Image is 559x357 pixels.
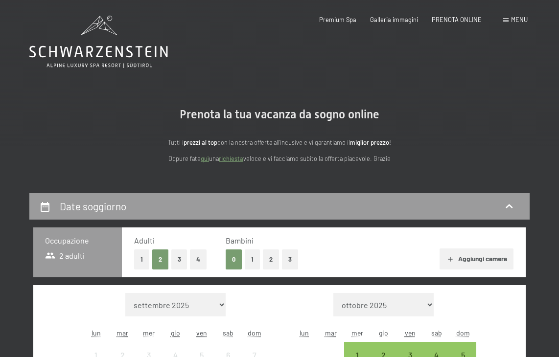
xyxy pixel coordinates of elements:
[405,329,416,337] abbr: venerdì
[223,329,233,337] abbr: sabato
[431,329,442,337] abbr: sabato
[248,329,261,337] abbr: domenica
[325,329,337,337] abbr: martedì
[196,329,207,337] abbr: venerdì
[84,154,475,163] p: Oppure fate una veloce e vi facciamo subito la offerta piacevole. Grazie
[184,138,217,146] strong: prezzi al top
[171,329,180,337] abbr: giovedì
[143,329,155,337] abbr: mercoledì
[351,329,363,337] abbr: mercoledì
[282,249,298,269] button: 3
[84,137,475,147] p: Tutti i con la nostra offerta all'incusive e vi garantiamo il !
[190,249,207,269] button: 4
[350,138,389,146] strong: miglior prezzo
[60,200,126,212] h2: Date soggiorno
[226,236,254,245] span: Bambini
[180,108,379,121] span: Prenota la tua vacanza da sogno online
[440,248,513,270] button: Aggiungi camera
[201,155,209,162] a: quì
[263,249,279,269] button: 2
[319,16,356,23] a: Premium Spa
[379,329,388,337] abbr: giovedì
[152,249,168,269] button: 2
[300,329,309,337] abbr: lunedì
[134,249,149,269] button: 1
[432,16,482,23] a: PRENOTA ONLINE
[45,250,85,261] span: 2 adulti
[245,249,260,269] button: 1
[456,329,470,337] abbr: domenica
[92,329,101,337] abbr: lunedì
[219,155,243,162] a: richiesta
[134,236,155,245] span: Adulti
[226,249,242,269] button: 0
[511,16,528,23] span: Menu
[45,235,110,246] h3: Occupazione
[171,249,187,269] button: 3
[116,329,128,337] abbr: martedì
[370,16,418,23] a: Galleria immagini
